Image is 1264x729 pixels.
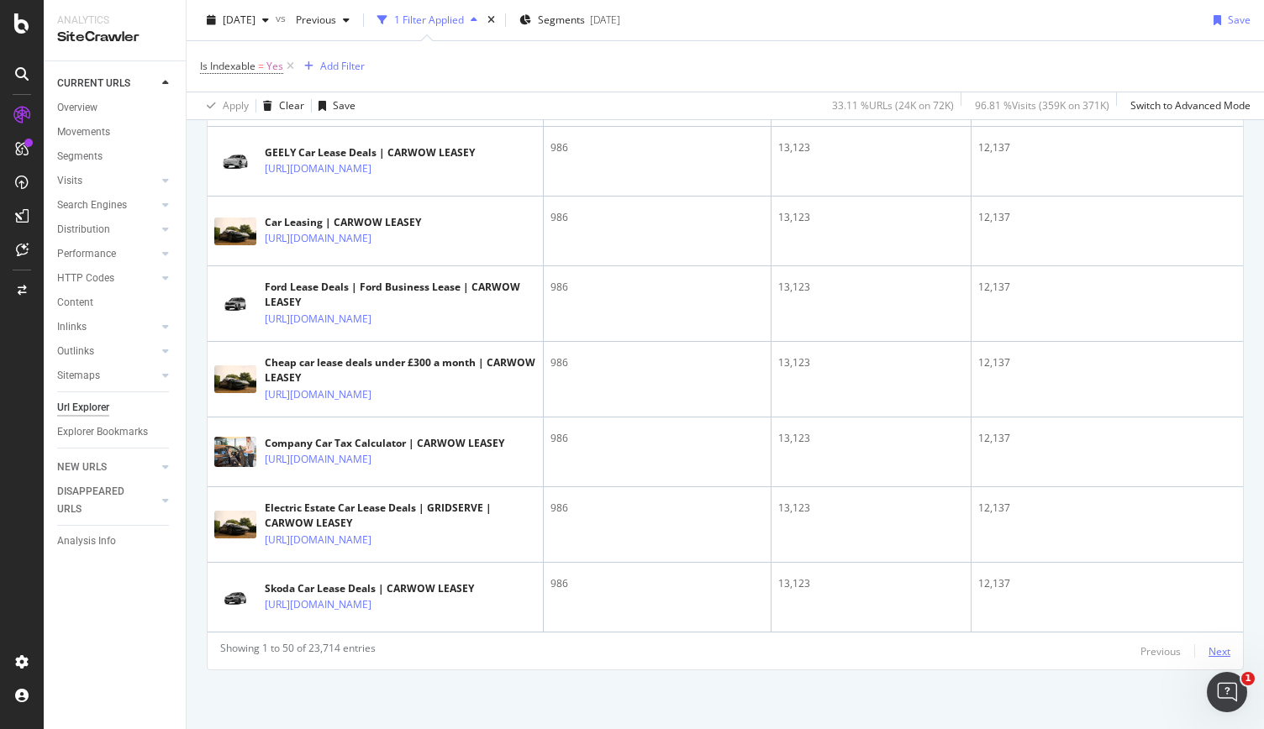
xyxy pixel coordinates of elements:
a: HTTP Codes [57,270,157,287]
div: Add Filter [320,59,365,73]
div: 13,123 [778,140,964,155]
div: Segments [57,148,103,165]
div: 96.81 % Visits ( 359K on 371K ) [975,98,1109,113]
a: [URL][DOMAIN_NAME] [265,160,371,177]
div: Outlinks [57,343,94,360]
div: 13,123 [778,576,964,591]
div: 986 [550,210,764,225]
a: NEW URLS [57,459,157,476]
div: Save [1228,13,1251,27]
a: CURRENT URLS [57,75,157,92]
span: vs [276,11,289,25]
div: Sitemaps [57,367,100,385]
a: DISAPPEARED URLS [57,483,157,518]
a: Overview [57,99,174,117]
button: [DATE] [200,7,276,34]
a: Content [57,294,174,312]
div: Apply [223,98,249,113]
div: 986 [550,355,764,370]
div: 12,137 [978,280,1236,295]
div: Distribution [57,221,110,239]
div: Ford Lease Deals | Ford Business Lease | CARWOW LEASEY [265,280,536,310]
div: Switch to Advanced Mode [1130,98,1251,113]
div: Previous [1140,644,1181,658]
a: Sitemaps [57,367,157,385]
img: main image [214,585,256,611]
div: 1 Filter Applied [394,13,464,27]
a: Url Explorer [57,399,174,417]
div: 12,137 [978,210,1236,225]
span: Previous [289,13,336,27]
button: Save [312,92,355,119]
div: Next [1209,644,1230,658]
img: main image [214,218,256,245]
div: Car Leasing | CARWOW LEASEY [265,215,445,230]
div: Company Car Tax Calculator | CARWOW LEASEY [265,436,504,451]
span: = [258,59,264,73]
button: Previous [1140,641,1181,661]
div: 13,123 [778,355,964,370]
a: [URL][DOMAIN_NAME] [265,451,371,468]
div: 986 [550,140,764,155]
span: 1 [1241,672,1255,685]
div: Content [57,294,93,312]
div: CURRENT URLS [57,75,130,92]
div: Skoda Car Lease Deals | CARWOW LEASEY [265,581,474,596]
div: 13,123 [778,431,964,446]
a: Movements [57,123,174,141]
div: 12,137 [978,140,1236,155]
div: 986 [550,431,764,446]
div: Analytics [57,13,172,28]
a: Inlinks [57,318,157,336]
div: 13,123 [778,501,964,516]
div: Url Explorer [57,399,109,417]
a: [URL][DOMAIN_NAME] [265,596,371,613]
div: Performance [57,245,116,263]
div: Analysis Info [57,532,116,550]
a: Outlinks [57,343,157,360]
a: Explorer Bookmarks [57,423,174,441]
img: main image [214,149,256,175]
button: Previous [289,7,356,34]
a: [URL][DOMAIN_NAME] [265,532,371,548]
div: 12,137 [978,355,1236,370]
button: 1 Filter Applied [371,7,484,34]
a: [URL][DOMAIN_NAME] [265,311,371,328]
div: 986 [550,501,764,516]
div: DISAPPEARED URLS [57,483,142,518]
span: Is Indexable [200,59,255,73]
button: Save [1207,7,1251,34]
div: 12,137 [978,431,1236,446]
div: Inlinks [57,318,87,336]
div: Explorer Bookmarks [57,423,148,441]
div: 12,137 [978,576,1236,591]
button: Segments[DATE] [513,7,627,34]
a: [URL][DOMAIN_NAME] [265,230,371,247]
div: GEELY Car Lease Deals | CARWOW LEASEY [265,145,475,160]
div: Electric Estate Car Lease Deals | GRIDSERVE | CARWOW LEASEY [265,501,536,531]
a: [URL][DOMAIN_NAME] [265,386,371,403]
button: Add Filter [298,56,365,76]
div: times [484,12,498,29]
img: main image [214,291,256,317]
button: Clear [256,92,304,119]
a: Distribution [57,221,157,239]
button: Switch to Advanced Mode [1124,92,1251,119]
div: 12,137 [978,501,1236,516]
div: Movements [57,123,110,141]
div: [DATE] [590,13,620,27]
span: 2025 Sep. 19th [223,13,255,27]
div: NEW URLS [57,459,107,476]
span: Yes [266,55,283,78]
button: Apply [200,92,249,119]
div: Search Engines [57,197,127,214]
a: Search Engines [57,197,157,214]
iframe: Intercom live chat [1207,672,1247,712]
div: 986 [550,280,764,295]
img: main image [214,511,256,538]
div: 13,123 [778,280,964,295]
div: 33.11 % URLs ( 24K on 72K ) [832,98,954,113]
div: Overview [57,99,97,117]
img: main image [214,437,256,467]
a: Analysis Info [57,532,174,550]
